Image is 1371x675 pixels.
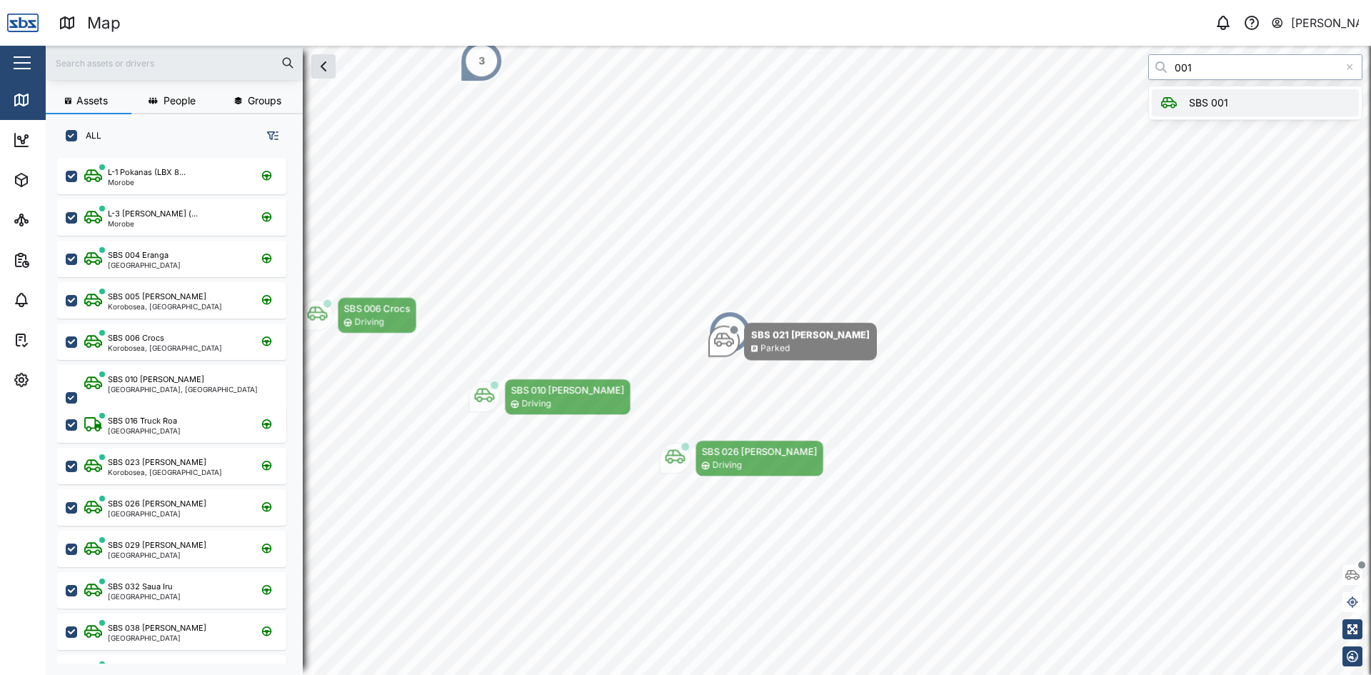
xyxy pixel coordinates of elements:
div: Parked [760,342,790,356]
div: Sites [37,212,71,228]
div: Morobe [108,179,186,186]
span: Groups [248,96,281,106]
div: SBS 038 [PERSON_NAME] [108,622,206,634]
div: Reports [37,252,86,268]
div: Morobe [108,220,198,227]
div: [GEOGRAPHIC_DATA] [108,510,206,517]
div: SBS 006 Crocs [344,301,411,316]
div: Map marker [460,39,503,82]
div: Map marker [468,379,631,415]
div: Assets [37,172,81,188]
div: Map [37,92,69,108]
div: Driving [354,316,383,329]
div: SBS 026 [PERSON_NAME] [702,444,818,459]
div: SBS 021 [PERSON_NAME] [751,328,870,342]
div: Driving [712,459,741,472]
div: SBS 032 Saua Iru [108,581,173,593]
div: Driving [521,397,551,411]
div: SBS 004 Eranga [108,249,169,261]
div: [GEOGRAPHIC_DATA] [108,634,206,641]
div: L-1 Pokanas (LBX 8... [108,166,186,179]
div: SBS 026 [PERSON_NAME] [108,498,206,510]
input: Search assets or drivers [54,52,294,74]
div: SBS 010 [PERSON_NAME] [108,374,204,386]
div: [GEOGRAPHIC_DATA] [108,551,206,559]
img: Main Logo [7,7,39,39]
button: [PERSON_NAME] [1270,13,1360,33]
div: Map [87,11,121,36]
div: [GEOGRAPHIC_DATA] [108,593,181,600]
div: SBS 006 Crocs [108,332,164,344]
div: [GEOGRAPHIC_DATA] [108,261,181,269]
div: Alarms [37,292,81,308]
div: [GEOGRAPHIC_DATA], [GEOGRAPHIC_DATA] [108,386,258,393]
div: [GEOGRAPHIC_DATA] [108,427,181,434]
input: Search by People, Asset, Geozone or Place [1148,54,1362,80]
label: ALL [77,130,101,141]
div: Dashboard [37,132,101,148]
div: Map marker [660,440,824,476]
div: Map marker [708,311,751,354]
div: SBS 016 Truck Roa [108,415,177,427]
div: Korobosea, [GEOGRAPHIC_DATA] [108,344,222,351]
div: SBS 001 [1189,95,1228,111]
div: 3 [478,53,485,69]
canvas: Map [46,46,1371,675]
div: Tasks [37,332,76,348]
div: SBS 005 [PERSON_NAME] [108,291,206,303]
div: SBS 023 [PERSON_NAME] [108,456,206,469]
div: L-3 [PERSON_NAME] (... [108,208,198,220]
div: Map marker [302,297,417,334]
div: grid [57,153,302,664]
span: Assets [76,96,108,106]
div: [PERSON_NAME] [1291,14,1360,32]
div: Settings [37,372,88,388]
div: SBS 029 [PERSON_NAME] [108,539,206,551]
div: Map marker [708,323,877,361]
div: Korobosea, [GEOGRAPHIC_DATA] [108,469,222,476]
span: People [164,96,196,106]
div: Korobosea, [GEOGRAPHIC_DATA] [108,303,222,310]
div: SBS 010 [PERSON_NAME] [511,383,624,397]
